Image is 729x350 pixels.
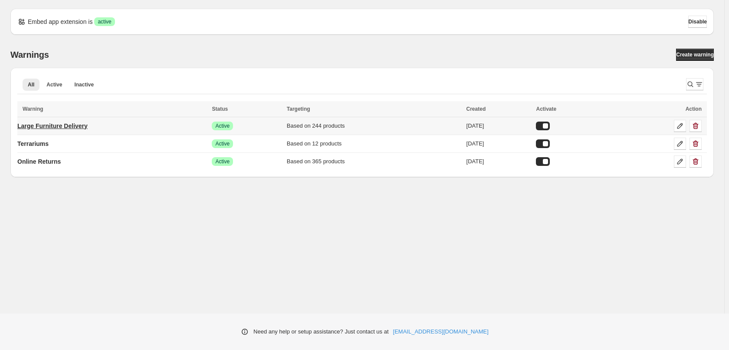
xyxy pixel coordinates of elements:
span: Action [686,106,702,112]
span: Active [215,122,230,129]
span: active [98,18,111,25]
span: All [28,81,34,88]
div: [DATE] [466,157,531,166]
p: Terrariums [17,139,49,148]
span: Activate [536,106,556,112]
span: Create warning [676,51,714,58]
span: Status [212,106,228,112]
span: Active [215,140,230,147]
span: Warning [23,106,43,112]
span: Created [466,106,486,112]
span: Inactive [74,81,94,88]
span: Active [215,158,230,165]
div: [DATE] [466,122,531,130]
a: [EMAIL_ADDRESS][DOMAIN_NAME] [393,327,489,336]
a: Terrariums [17,137,49,151]
span: Targeting [287,106,310,112]
a: Online Returns [17,155,61,168]
div: Based on 244 products [287,122,461,130]
div: Based on 12 products [287,139,461,148]
p: Large Furniture Delivery [17,122,88,130]
h2: Warnings [10,50,49,60]
div: [DATE] [466,139,531,148]
span: Active [46,81,62,88]
button: Search and filter results [686,78,703,90]
div: Based on 365 products [287,157,461,166]
a: Large Furniture Delivery [17,119,88,133]
a: Create warning [676,49,714,61]
span: Disable [688,18,707,25]
button: Disable [688,16,707,28]
p: Online Returns [17,157,61,166]
p: Embed app extension is [28,17,92,26]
